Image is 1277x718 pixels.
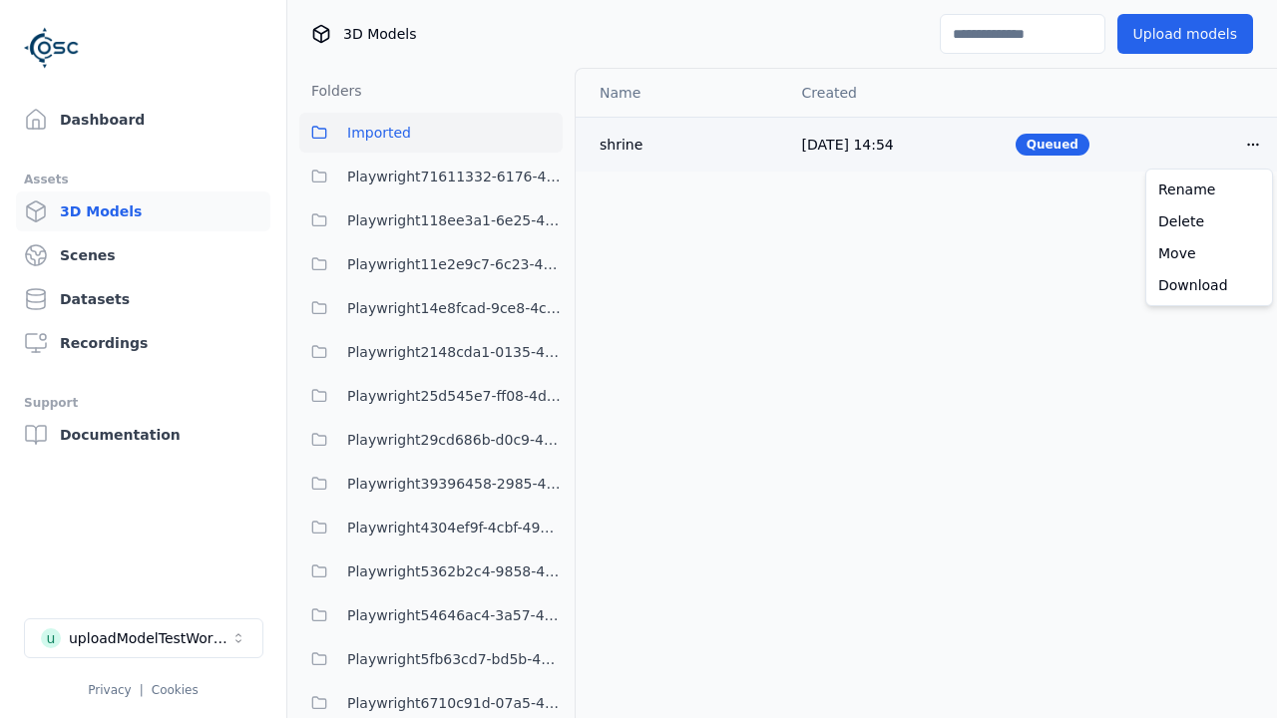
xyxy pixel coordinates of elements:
a: Download [1150,269,1268,301]
a: Delete [1150,205,1268,237]
a: Rename [1150,174,1268,205]
a: Move [1150,237,1268,269]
